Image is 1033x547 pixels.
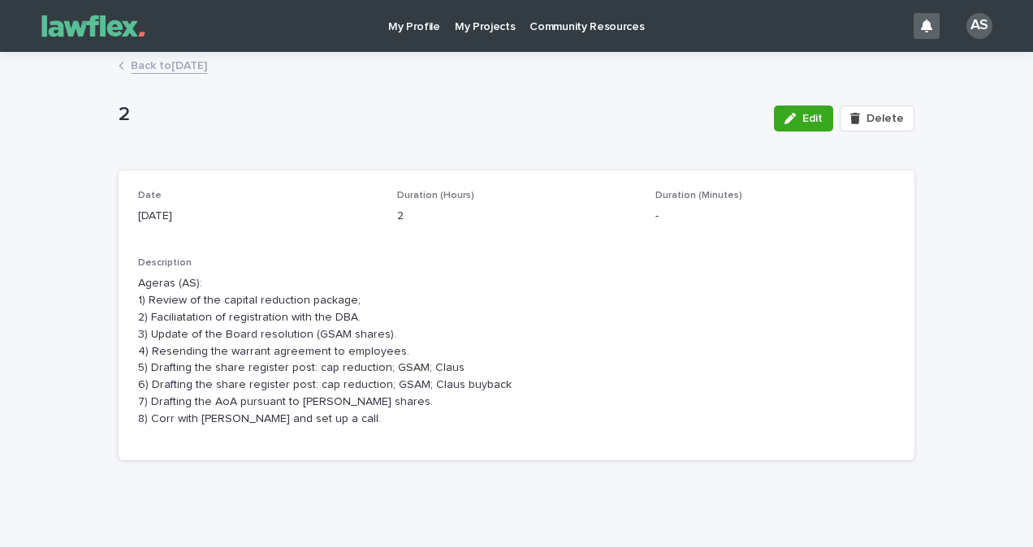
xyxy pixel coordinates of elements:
img: Gnvw4qrBSHOAfo8VMhG6 [32,10,154,42]
button: Delete [840,106,914,131]
a: Back to[DATE] [131,55,207,74]
p: 2 [119,103,761,127]
div: AS [966,13,992,39]
span: Date [138,191,162,200]
p: - [655,208,895,225]
span: Delete [867,113,904,124]
span: Duration (Hours) [397,191,474,200]
p: Ageras (AS): 1) Review of the capital reduction package; 2) Faciliatation of registration with th... [138,275,895,427]
span: Duration (Minutes) [655,191,742,200]
p: [DATE] [138,208,378,225]
span: Edit [802,113,823,124]
span: Description [138,258,192,268]
button: Edit [774,106,833,131]
p: 2 [397,208,637,225]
